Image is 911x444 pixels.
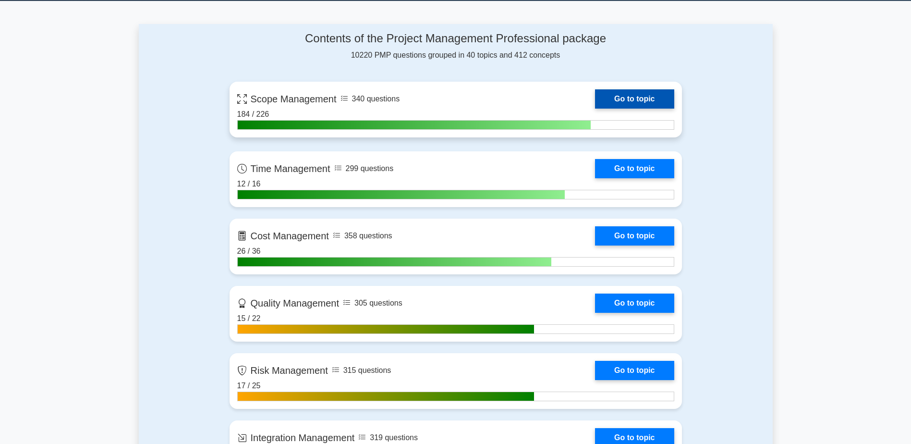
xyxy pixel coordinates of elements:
a: Go to topic [595,361,674,380]
a: Go to topic [595,159,674,178]
a: Go to topic [595,226,674,246]
h4: Contents of the Project Management Professional package [230,32,682,46]
a: Go to topic [595,89,674,109]
a: Go to topic [595,294,674,313]
div: 10220 PMP questions grouped in 40 topics and 412 concepts [230,32,682,61]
